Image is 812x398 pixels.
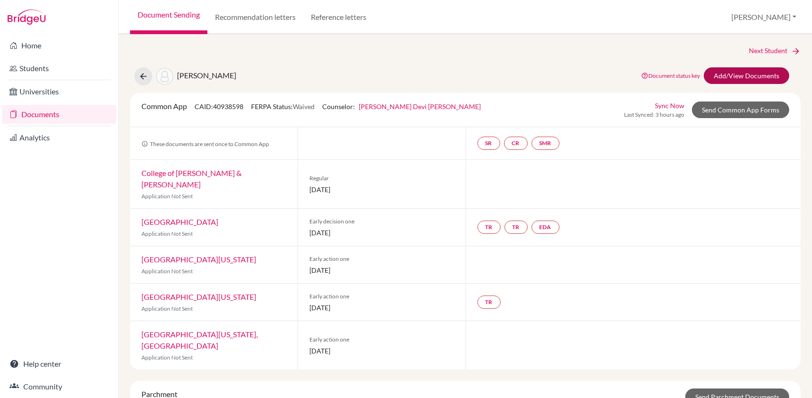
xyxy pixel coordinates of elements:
[322,102,481,111] span: Counselor:
[309,335,454,344] span: Early action one
[309,346,454,356] span: [DATE]
[141,354,193,361] span: Application Not Sent
[2,36,116,55] a: Home
[293,102,315,111] span: Waived
[309,174,454,183] span: Regular
[477,137,500,150] a: SR
[704,67,789,84] a: Add/View Documents
[141,230,193,237] span: Application Not Sent
[727,8,801,26] button: [PERSON_NAME]
[749,46,801,56] a: Next Student
[309,217,454,226] span: Early decision one
[141,268,193,275] span: Application Not Sent
[177,71,236,80] span: [PERSON_NAME]
[477,221,501,234] a: TR
[141,102,187,111] span: Common App
[2,82,116,101] a: Universities
[2,128,116,147] a: Analytics
[477,296,501,309] a: TR
[641,72,700,79] a: Document status key
[532,137,560,150] a: SMR
[532,221,560,234] a: EDA
[141,330,258,350] a: [GEOGRAPHIC_DATA][US_STATE], [GEOGRAPHIC_DATA]
[359,102,481,111] a: [PERSON_NAME] Devi [PERSON_NAME]
[141,292,256,301] a: [GEOGRAPHIC_DATA][US_STATE]
[141,217,218,226] a: [GEOGRAPHIC_DATA]
[309,265,454,275] span: [DATE]
[655,101,684,111] a: Sync Now
[692,102,789,118] a: Send Common App Forms
[624,111,684,119] span: Last Synced: 3 hours ago
[309,303,454,313] span: [DATE]
[141,168,242,189] a: College of [PERSON_NAME] & [PERSON_NAME]
[309,255,454,263] span: Early action one
[2,377,116,396] a: Community
[141,255,256,264] a: [GEOGRAPHIC_DATA][US_STATE]
[8,9,46,25] img: Bridge-U
[195,102,243,111] span: CAID: 40938598
[2,354,116,373] a: Help center
[504,221,528,234] a: TR
[251,102,315,111] span: FERPA Status:
[141,140,269,148] span: These documents are sent once to Common App
[504,137,528,150] a: CR
[141,193,193,200] span: Application Not Sent
[141,305,193,312] span: Application Not Sent
[309,185,454,194] span: [DATE]
[2,105,116,124] a: Documents
[309,228,454,238] span: [DATE]
[2,59,116,78] a: Students
[309,292,454,301] span: Early action one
